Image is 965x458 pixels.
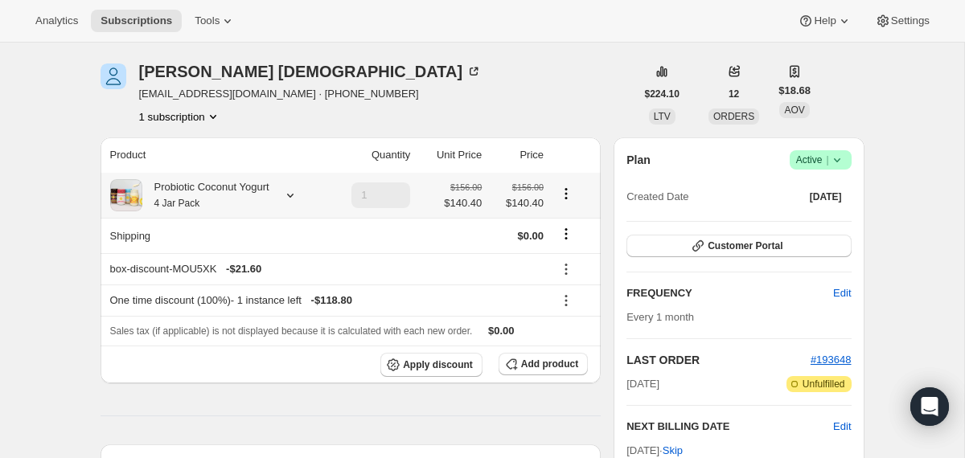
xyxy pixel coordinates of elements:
span: $0.00 [517,230,544,242]
span: AOV [784,104,804,116]
span: Created Date [626,189,688,205]
span: Analytics [35,14,78,27]
a: #193648 [811,354,852,366]
span: Unfulfilled [803,378,845,391]
button: Shipping actions [553,225,579,243]
span: Settings [891,14,930,27]
span: $224.10 [645,88,680,100]
th: Product [101,137,326,173]
button: [DATE] [800,186,852,208]
h2: FREQUENCY [626,285,833,301]
span: [DATE] [626,376,659,392]
span: Help [814,14,836,27]
span: [EMAIL_ADDRESS][DOMAIN_NAME] · [PHONE_NUMBER] [139,86,482,102]
button: Add product [499,353,588,375]
button: Edit [823,280,860,306]
span: Add product [521,358,578,370]
h2: LAST ORDER [626,352,811,368]
span: Every 1 month [626,311,694,323]
div: One time discount (100%) - 1 instance left [110,292,544,309]
span: Tools [195,14,220,27]
th: Unit Price [415,137,487,173]
button: 12 [719,83,749,105]
span: Customer Portal [708,239,782,252]
small: $156.00 [512,182,544,192]
button: Customer Portal [626,235,851,257]
button: Edit [833,419,851,435]
button: $224.10 [635,83,689,105]
th: Price [487,137,548,173]
button: #193648 [811,352,852,368]
button: Settings [865,10,939,32]
span: LTV [654,111,671,122]
button: Product actions [139,108,221,125]
span: $0.00 [488,325,515,337]
img: product img [110,179,142,211]
span: - $118.80 [311,292,352,309]
button: Analytics [26,10,88,32]
th: Quantity [326,137,416,173]
span: Sales tax (if applicable) is not displayed because it is calculated with each new order. [110,325,473,337]
small: $156.00 [450,182,482,192]
div: box-discount-MOU5XK [110,261,544,277]
button: Subscriptions [91,10,182,32]
div: [PERSON_NAME] [DEMOGRAPHIC_DATA] [139,63,482,80]
span: | [826,153,828,166]
button: Apply discount [380,353,482,377]
h2: NEXT BILLING DATE [626,419,833,435]
div: Probiotic Coconut Yogurt [142,179,269,211]
span: [DATE] [810,190,842,203]
span: [DATE] · [626,444,683,456]
span: Sylvia Kreibig [101,63,126,89]
span: Edit [833,285,851,301]
span: Active [796,152,845,168]
span: Apply discount [403,358,473,371]
button: Help [788,10,861,32]
button: Tools [185,10,245,32]
div: Open Intercom Messenger [910,387,949,426]
span: $140.40 [491,195,544,211]
small: 4 Jar Pack [154,198,200,209]
span: - $21.60 [226,261,261,277]
span: Subscriptions [101,14,172,27]
h2: Plan [626,152,651,168]
span: 12 [729,88,739,100]
button: Product actions [553,185,579,202]
span: ORDERS [713,111,754,122]
span: $140.40 [444,195,482,211]
th: Shipping [101,218,326,253]
span: $18.68 [778,83,811,99]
